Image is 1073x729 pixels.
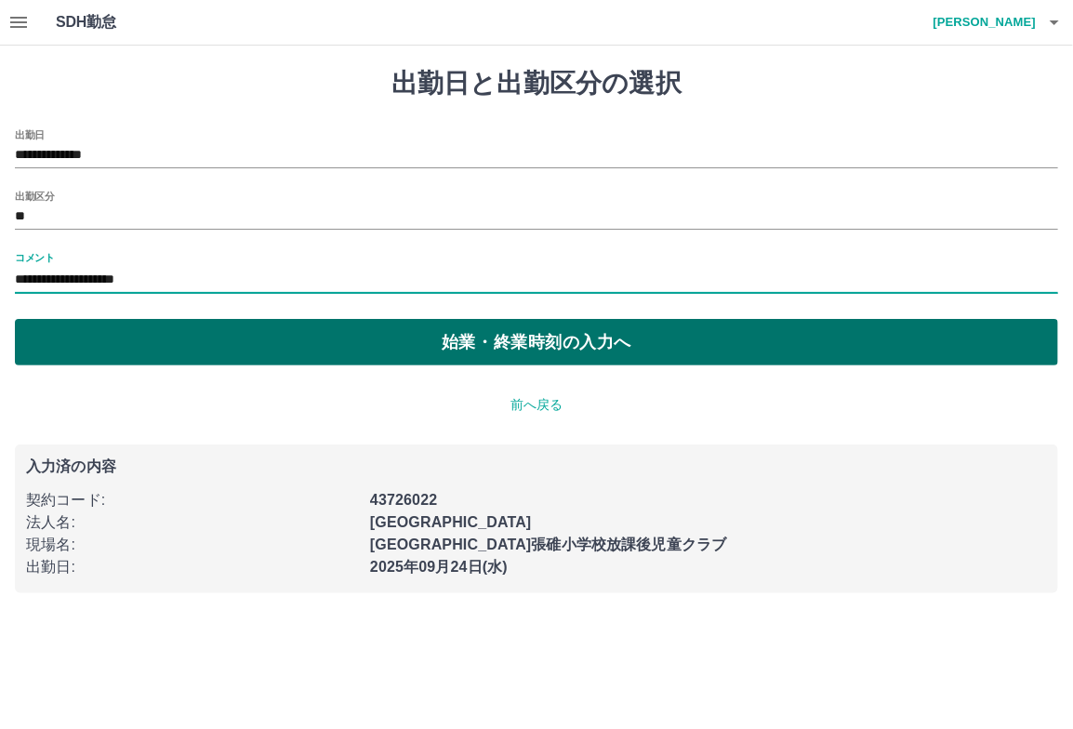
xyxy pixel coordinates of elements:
[26,556,359,578] p: 出勤日 :
[15,189,54,203] label: 出勤区分
[26,459,1047,474] p: 入力済の内容
[15,68,1058,99] h1: 出勤日と出勤区分の選択
[370,514,532,530] b: [GEOGRAPHIC_DATA]
[26,534,359,556] p: 現場名 :
[26,511,359,534] p: 法人名 :
[15,395,1058,415] p: 前へ戻る
[370,559,508,575] b: 2025年09月24日(水)
[370,492,437,508] b: 43726022
[15,319,1058,365] button: 始業・終業時刻の入力へ
[15,127,45,141] label: 出勤日
[370,537,726,552] b: [GEOGRAPHIC_DATA]張碓小学校放課後児童クラブ
[26,489,359,511] p: 契約コード :
[15,250,54,264] label: コメント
